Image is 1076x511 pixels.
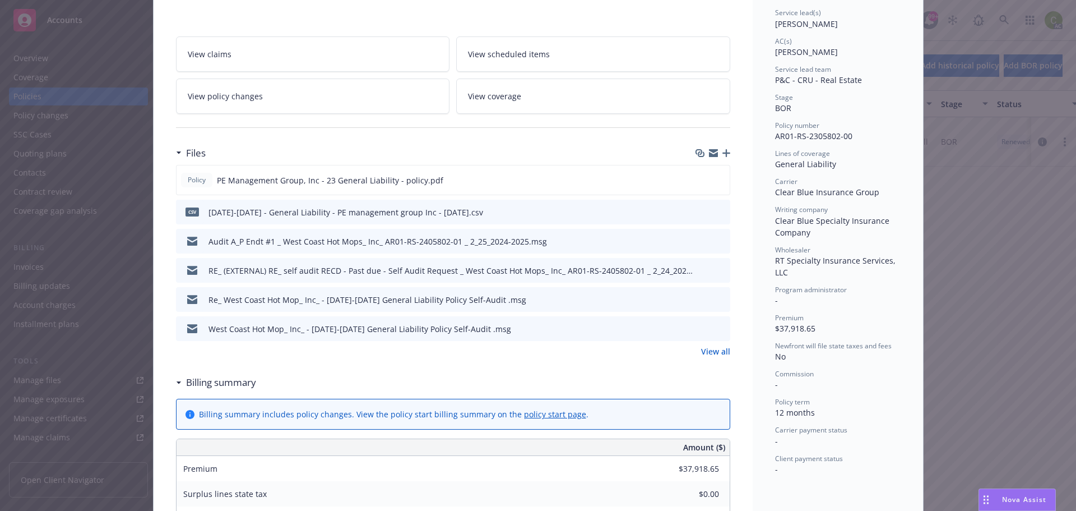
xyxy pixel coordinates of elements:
[185,208,199,216] span: csv
[716,294,726,306] button: preview file
[979,489,993,510] div: Drag to move
[775,103,791,113] span: BOR
[653,461,726,477] input: 0.00
[186,375,256,390] h3: Billing summary
[176,79,450,114] a: View policy changes
[698,323,707,335] button: download file
[456,36,730,72] a: View scheduled items
[775,121,819,130] span: Policy number
[698,236,707,247] button: download file
[176,36,450,72] a: View claims
[524,409,586,420] a: policy start page
[775,255,898,278] span: RT Specialty Insurance Services, LLC
[716,323,726,335] button: preview file
[716,236,726,247] button: preview file
[775,313,804,323] span: Premium
[176,375,256,390] div: Billing summary
[176,146,206,160] div: Files
[978,489,1056,511] button: Nova Assist
[775,407,815,418] span: 12 months
[698,265,707,277] button: download file
[775,454,843,463] span: Client payment status
[775,75,862,85] span: P&C - CRU - Real Estate
[775,397,810,407] span: Policy term
[697,174,706,186] button: download file
[775,19,838,29] span: [PERSON_NAME]
[775,323,815,334] span: $37,918.65
[775,436,778,446] span: -
[183,489,267,499] span: Surplus lines state tax
[653,486,726,503] input: 0.00
[715,174,725,186] button: preview file
[775,341,892,351] span: Newfront will file state taxes and fees
[217,174,443,186] span: PE Management Group, Inc - 23 General Liability - policy.pdf
[698,206,707,218] button: download file
[208,206,483,218] div: [DATE]-[DATE] - General Liability - PE management group Inc - [DATE].csv
[775,379,778,390] span: -
[716,265,726,277] button: preview file
[188,48,231,60] span: View claims
[468,48,550,60] span: View scheduled items
[775,369,814,379] span: Commission
[775,425,847,435] span: Carrier payment status
[775,8,821,17] span: Service lead(s)
[775,351,786,362] span: No
[775,177,797,186] span: Carrier
[456,79,730,114] a: View coverage
[775,215,892,238] span: Clear Blue Specialty Insurance Company
[775,65,831,74] span: Service lead team
[186,146,206,160] h3: Files
[775,131,852,141] span: AR01-RS-2305802-00
[208,265,693,277] div: RE_ (EXTERNAL) RE_ self audit RECD - Past due - Self Audit Request _ West Coast Hot Mops_ Inc_ AR...
[775,149,830,158] span: Lines of coverage
[775,464,778,475] span: -
[208,236,547,247] div: Audit A_P Endt #1 _ West Coast Hot Mops_ Inc_ AR01-RS-2405802-01 _ 2_25_2024-2025.msg
[775,245,810,255] span: Wholesaler
[775,36,792,46] span: AC(s)
[698,294,707,306] button: download file
[775,93,793,102] span: Stage
[199,408,588,420] div: Billing summary includes policy changes. View the policy start billing summary on the .
[775,187,879,197] span: Clear Blue Insurance Group
[183,463,217,474] span: Premium
[1002,495,1046,504] span: Nova Assist
[208,294,526,306] div: Re_ West Coast Hot Mop_ Inc_ - [DATE]-[DATE] General Liability Policy Self-Audit .msg
[775,295,778,306] span: -
[775,285,847,294] span: Program administrator
[185,175,208,185] span: Policy
[701,346,730,357] a: View all
[683,441,725,453] span: Amount ($)
[188,90,263,102] span: View policy changes
[468,90,521,102] span: View coverage
[775,159,836,169] span: General Liability
[775,47,838,57] span: [PERSON_NAME]
[208,323,511,335] div: West Coast Hot Mop_ Inc_ - [DATE]-[DATE] General Liability Policy Self-Audit .msg
[775,205,828,214] span: Writing company
[716,206,726,218] button: preview file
